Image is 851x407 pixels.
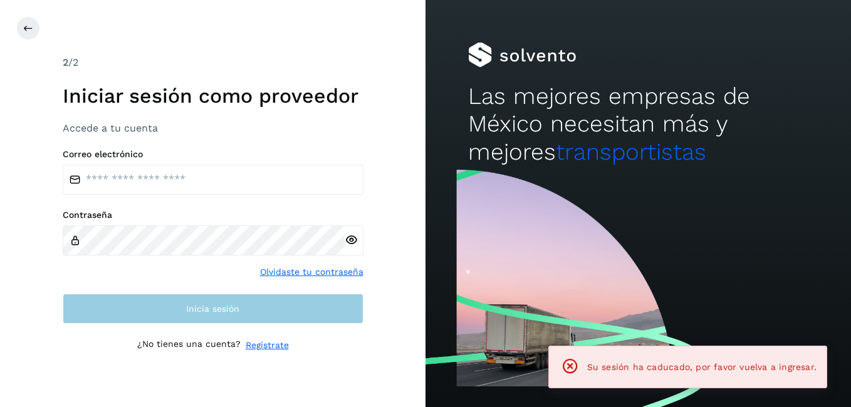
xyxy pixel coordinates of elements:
label: Correo electrónico [63,149,363,160]
p: ¿No tienes una cuenta? [137,339,241,352]
a: Olvidaste tu contraseña [260,265,363,279]
button: Inicia sesión [63,294,363,324]
h2: Las mejores empresas de México necesitan más y mejores [468,83,808,166]
span: Su sesión ha caducado, por favor vuelva a ingresar. [587,362,817,372]
span: transportistas [556,138,706,165]
div: /2 [63,55,363,70]
span: 2 [63,56,68,68]
a: Regístrate [246,339,289,352]
label: Contraseña [63,210,363,220]
h3: Accede a tu cuenta [63,122,363,134]
span: Inicia sesión [186,304,239,313]
h1: Iniciar sesión como proveedor [63,84,363,108]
